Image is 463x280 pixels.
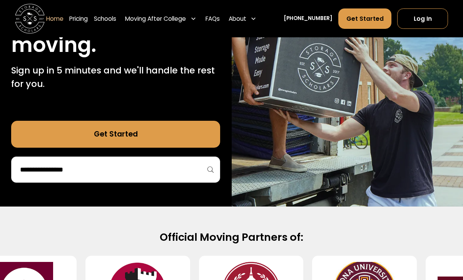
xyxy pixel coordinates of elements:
[122,8,199,29] div: Moving After College
[15,4,45,34] img: Storage Scholars main logo
[11,64,220,91] p: Sign up in 5 minutes and we'll handle the rest for you.
[125,14,186,23] div: Moving After College
[226,8,260,29] div: About
[94,8,116,29] a: Schools
[284,15,333,22] a: [PHONE_NUMBER]
[11,121,220,148] a: Get Started
[46,8,64,29] a: Home
[206,8,220,29] a: FAQs
[397,8,448,28] a: Log In
[69,8,88,29] a: Pricing
[23,230,440,244] h2: Official Moving Partners of:
[15,4,45,34] a: home
[338,8,391,28] a: Get Started
[229,14,246,23] div: About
